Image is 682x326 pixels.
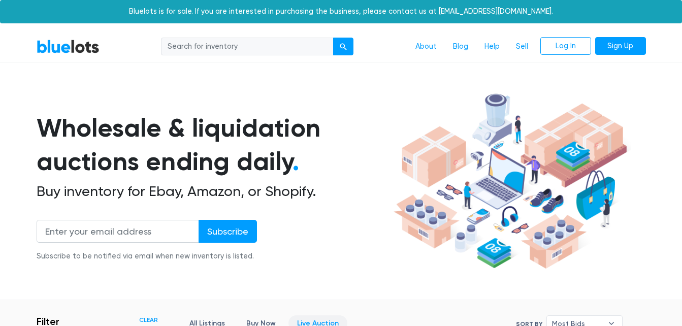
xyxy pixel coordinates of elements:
input: Search for inventory [161,38,334,56]
a: Log In [540,37,591,55]
span: . [293,146,299,177]
a: Blog [445,37,476,56]
div: Subscribe to be notified via email when new inventory is listed. [37,251,257,262]
h1: Wholesale & liquidation auctions ending daily [37,111,390,179]
a: Sign Up [595,37,646,55]
input: Enter your email address [37,220,199,243]
input: Subscribe [199,220,257,243]
h2: Buy inventory for Ebay, Amazon, or Shopify. [37,183,390,200]
img: hero-ee84e7d0318cb26816c560f6b4441b76977f77a177738b4e94f68c95b2b83dbb.png [390,89,631,274]
a: Clear [139,315,158,324]
a: About [407,37,445,56]
a: Sell [508,37,536,56]
a: BlueLots [37,39,100,54]
a: Help [476,37,508,56]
